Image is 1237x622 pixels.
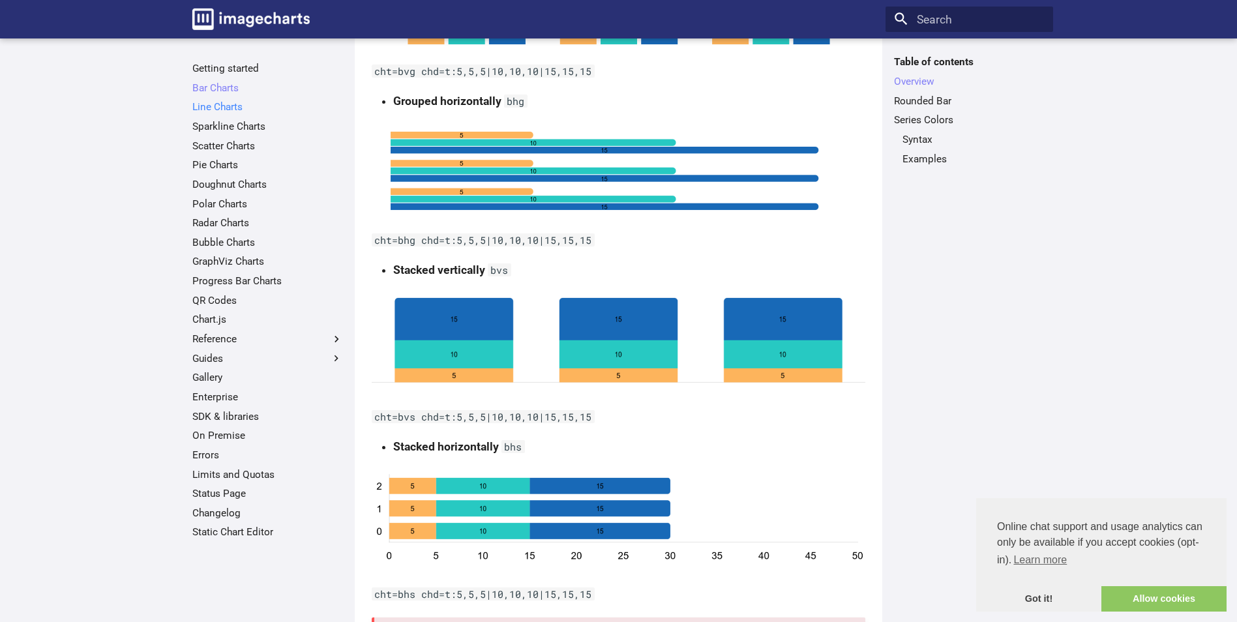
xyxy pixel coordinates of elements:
a: Gallery [192,371,343,384]
code: bhs [501,440,525,453]
a: GraphViz Charts [192,255,343,268]
input: Search [886,7,1053,33]
img: chart [391,122,847,220]
a: QR Codes [192,294,343,307]
a: Scatter Charts [192,140,343,153]
img: logo [192,8,310,30]
a: Progress Bar Charts [192,274,343,288]
a: Sparkline Charts [192,120,343,133]
a: Bubble Charts [192,236,343,249]
a: Polar Charts [192,198,343,211]
code: bvs [488,263,511,276]
a: Doughnut Charts [192,178,343,191]
a: Changelog [192,507,343,520]
a: dismiss cookie message [976,586,1101,612]
div: cookieconsent [976,498,1227,612]
a: SDK & libraries [192,410,343,423]
code: bhg [504,95,528,108]
code: cht=bhg chd=t:5,5,5|10,10,10|15,15,15 [372,233,595,246]
a: Enterprise [192,391,343,404]
a: Pie Charts [192,158,343,171]
a: Line Charts [192,100,343,113]
a: allow cookies [1101,586,1227,612]
img: chart [372,467,865,573]
a: Bar Charts [192,81,343,95]
label: Table of contents [886,55,1053,68]
a: Radar Charts [192,216,343,230]
code: cht=bvg chd=t:5,5,5|10,10,10|15,15,15 [372,65,595,78]
label: Guides [192,352,343,365]
a: Static Chart Editor [192,526,343,539]
nav: Series Colors [894,133,1045,166]
a: Limits and Quotas [192,468,343,481]
a: Series Colors [894,113,1045,126]
a: On Premise [192,429,343,442]
a: Overview [894,75,1045,88]
a: learn more about cookies [1011,550,1069,570]
a: Syntax [902,133,1045,146]
a: Getting started [192,62,343,75]
a: Examples [902,153,1045,166]
a: Image-Charts documentation [186,3,316,35]
code: cht=bhs chd=t:5,5,5|10,10,10|15,15,15 [372,587,595,600]
img: chart [372,291,865,396]
a: Chart.js [192,313,343,326]
a: Rounded Bar [894,95,1045,108]
strong: Grouped horizontally [393,95,501,108]
strong: Stacked horizontally [393,440,499,453]
label: Reference [192,333,343,346]
nav: Table of contents [886,55,1053,165]
code: cht=bvs chd=t:5,5,5|10,10,10|15,15,15 [372,410,595,423]
span: Online chat support and usage analytics can only be available if you accept cookies (opt-in). [997,519,1206,570]
a: Status Page [192,487,343,500]
a: Errors [192,449,343,462]
strong: Stacked vertically [393,263,485,276]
